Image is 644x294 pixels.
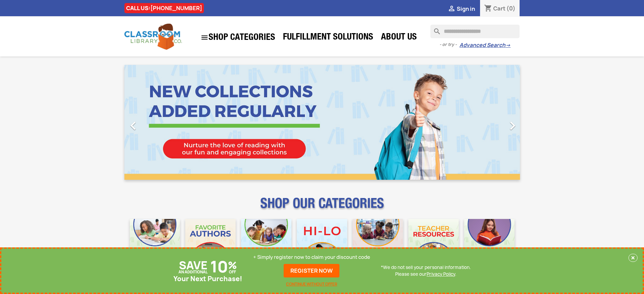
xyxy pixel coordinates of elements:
img: CLC_HiLo_Mobile.jpg [297,219,347,269]
span: Cart [493,5,505,12]
img: CLC_Bulk_Mobile.jpg [130,219,180,269]
img: CLC_Dyslexia_Mobile.jpg [464,219,515,269]
img: Classroom Library Company [124,24,182,50]
a: Fulfillment Solutions [280,31,377,45]
div: CALL US: [124,3,204,13]
i:  [504,117,521,134]
a: SHOP CATEGORIES [197,30,279,45]
i: search [430,25,438,33]
img: CLC_Teacher_Resources_Mobile.jpg [408,219,459,269]
a: Previous [124,65,184,180]
img: CLC_Fiction_Nonfiction_Mobile.jpg [353,219,403,269]
span: → [505,42,510,49]
img: CLC_Phonics_And_Decodables_Mobile.jpg [241,219,291,269]
a: About Us [378,31,420,45]
p: SHOP OUR CATEGORIES [124,201,520,214]
input: Search [430,25,520,38]
i:  [125,117,142,134]
a: [PHONE_NUMBER] [150,4,202,12]
span: Sign in [457,5,475,13]
ul: Carousel container [124,65,520,180]
a:  Sign in [448,5,475,13]
i: shopping_cart [484,5,492,13]
img: CLC_Favorite_Authors_Mobile.jpg [185,219,236,269]
a: Advanced Search→ [459,42,510,49]
i:  [448,5,456,13]
span: (0) [506,5,516,12]
span: - or try - [439,41,459,48]
a: Next [460,65,520,180]
i:  [200,33,209,42]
